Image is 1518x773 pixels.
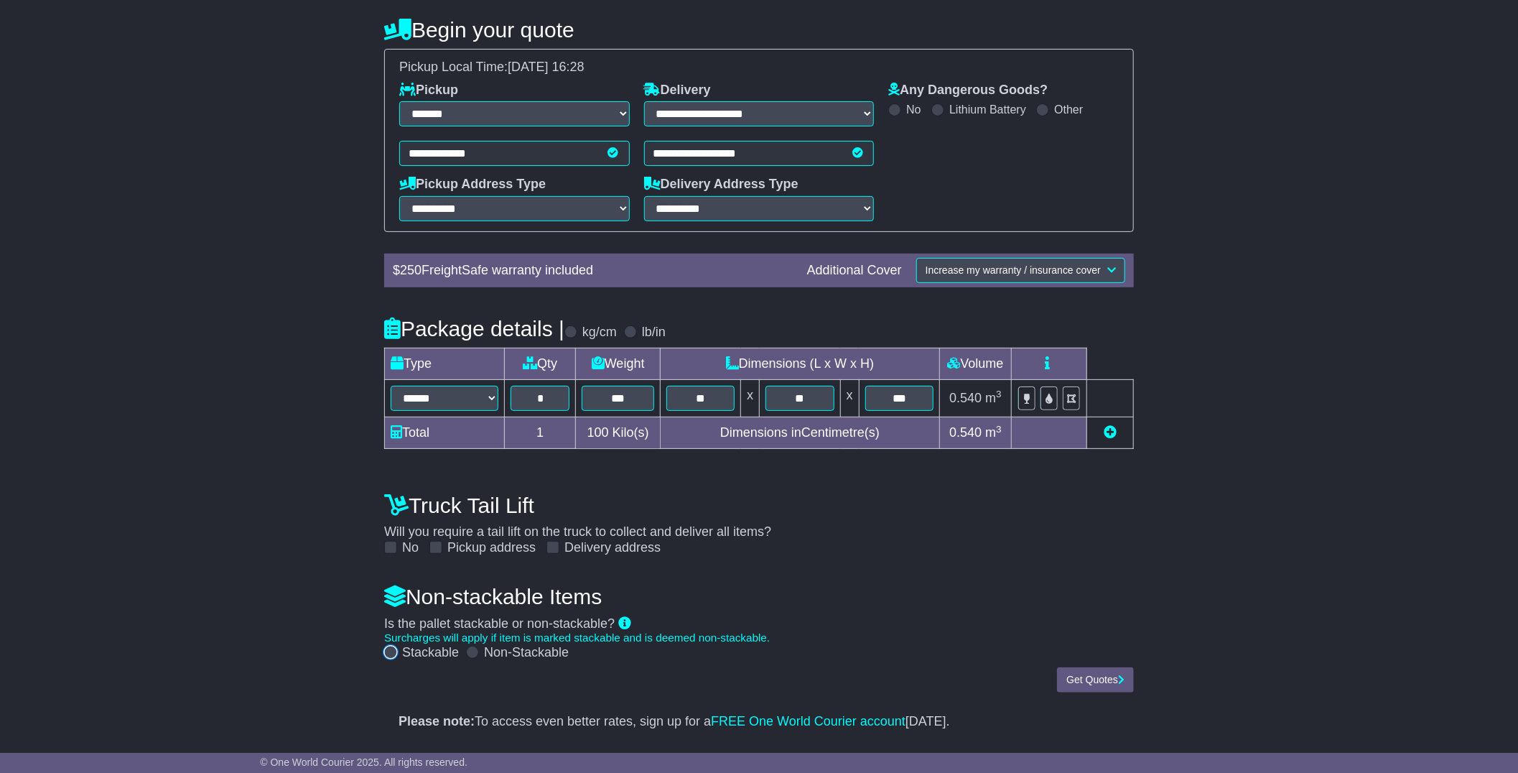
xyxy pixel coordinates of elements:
td: x [741,380,760,417]
a: FREE One World Courier account [711,714,905,728]
span: © One World Courier 2025. All rights reserved. [260,756,467,768]
p: To access even better rates, sign up for a [DATE]. [399,714,1119,730]
button: Get Quotes [1057,667,1134,693]
td: 1 [505,417,576,449]
div: $ FreightSafe warranty included [386,263,800,279]
td: Total [385,417,505,449]
label: No [402,540,419,556]
span: Is the pallet stackable or non-stackable? [384,616,615,631]
label: lb/in [642,325,666,341]
label: Delivery Address Type [644,177,798,193]
span: m [985,425,1002,440]
label: Delivery address [564,540,661,556]
td: Kilo(s) [576,417,661,449]
label: Delivery [644,83,711,98]
label: Pickup [399,83,458,98]
td: Type [385,348,505,380]
span: 250 [400,263,422,277]
label: Any Dangerous Goods? [888,83,1048,98]
h4: Non-stackable Items [384,585,1134,608]
div: Pickup Local Time: [392,60,1126,75]
h4: Begin your quote [384,18,1134,42]
sup: 3 [996,424,1002,435]
td: x [840,380,859,417]
td: Qty [505,348,576,380]
td: Weight [576,348,661,380]
label: Other [1054,103,1083,116]
label: Pickup Address Type [399,177,546,193]
span: 100 [587,425,609,440]
td: Volume [939,348,1011,380]
label: Non-Stackable [484,645,569,661]
label: Lithium Battery [949,103,1026,116]
span: 0.540 [949,391,982,405]
div: Will you require a tail lift on the truck to collect and deliver all items? [377,486,1141,556]
span: [DATE] 16:28 [508,60,585,74]
label: Pickup address [447,540,536,556]
span: m [985,391,1002,405]
label: No [906,103,921,116]
div: Additional Cover [800,263,909,279]
h4: Truck Tail Lift [384,494,1134,517]
a: Add new item [1104,425,1117,440]
span: 0.540 [949,425,982,440]
label: Stackable [402,645,459,661]
sup: 3 [996,389,1002,399]
span: Increase my warranty / insurance cover [926,264,1101,276]
td: Dimensions in Centimetre(s) [661,417,940,449]
h4: Package details | [384,317,564,341]
td: Dimensions (L x W x H) [661,348,940,380]
label: kg/cm [582,325,617,341]
button: Increase my warranty / insurance cover [916,258,1125,283]
strong: Please note: [399,714,475,728]
div: Surcharges will apply if item is marked stackable and is deemed non-stackable. [384,631,1134,644]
